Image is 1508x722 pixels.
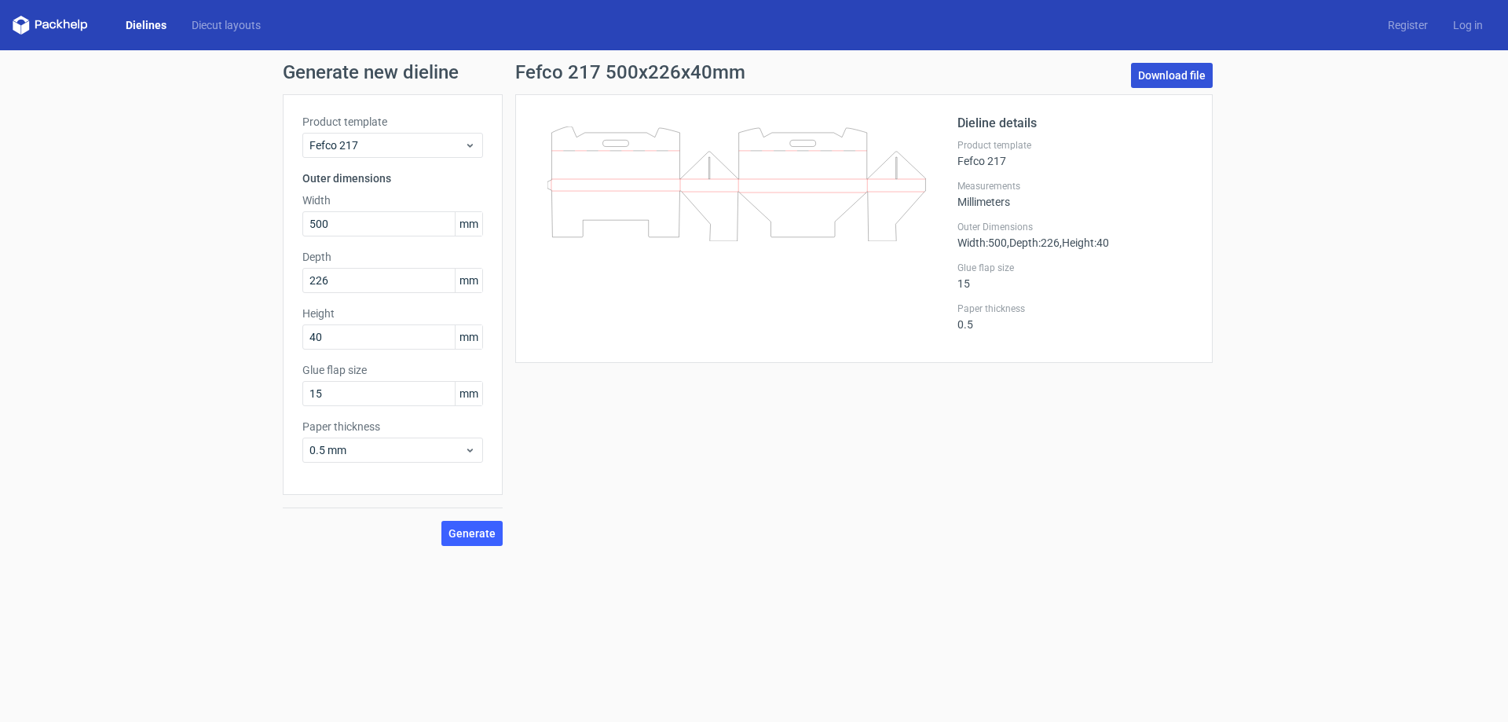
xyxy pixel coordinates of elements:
label: Height [302,306,483,321]
h1: Generate new dieline [283,63,1225,82]
span: 0.5 mm [309,442,464,458]
label: Measurements [957,180,1193,192]
a: Log in [1440,17,1495,33]
label: Outer Dimensions [957,221,1193,233]
span: mm [455,325,482,349]
label: Glue flap size [302,362,483,378]
h2: Dieline details [957,114,1193,133]
span: Width : 500 [957,236,1007,249]
h1: Fefco 217 500x226x40mm [515,63,745,82]
label: Depth [302,249,483,265]
div: Millimeters [957,180,1193,208]
span: mm [455,269,482,292]
button: Generate [441,521,503,546]
label: Product template [302,114,483,130]
a: Diecut layouts [179,17,273,33]
label: Width [302,192,483,208]
a: Register [1375,17,1440,33]
span: mm [455,212,482,236]
label: Glue flap size [957,262,1193,274]
label: Product template [957,139,1193,152]
a: Download file [1131,63,1213,88]
span: , Height : 40 [1060,236,1109,249]
a: Dielines [113,17,179,33]
span: Generate [448,528,496,539]
div: Fefco 217 [957,139,1193,167]
h3: Outer dimensions [302,170,483,186]
label: Paper thickness [957,302,1193,315]
span: Fefco 217 [309,137,464,153]
div: 15 [957,262,1193,290]
label: Paper thickness [302,419,483,434]
span: , Depth : 226 [1007,236,1060,249]
div: 0.5 [957,302,1193,331]
span: mm [455,382,482,405]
